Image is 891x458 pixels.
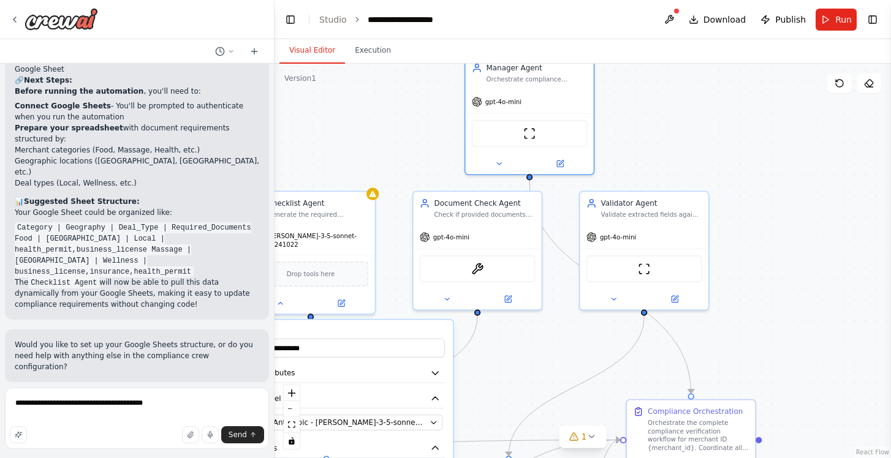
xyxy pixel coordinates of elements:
[434,198,535,209] div: Document Check Agent
[15,207,259,218] p: Your Google Sheet could be organized like:
[257,415,442,430] button: Anthropic - [PERSON_NAME]-3-5-sonnet-20241022
[279,38,345,64] button: Visual Editor
[15,100,259,122] li: - You'll be prompted to authenticate when you run the automation
[15,277,259,310] p: The will now be able to pull this data dynamically from your Google Sheets, making it easy to upd...
[15,196,259,207] h2: 📊
[487,75,588,84] div: Orchestrate compliance verification across the checklist, OCR, validation, website matching, and ...
[25,8,98,30] img: Logo
[10,426,27,443] button: Improve this prompt
[412,191,543,311] div: Document Check AgentCheck if provided documents look legitimate and assign scores to documents. V...
[319,13,464,26] nav: breadcrumb
[284,401,300,417] button: zoom out
[601,211,702,219] div: Validate extracted fields against merchant records and websites. Check DAC7/DSA output, verify we...
[282,11,299,28] button: Hide left sidebar
[703,13,746,26] span: Download
[600,233,636,241] span: gpt-4o-mini
[15,53,259,75] li: - all compliance requirements in one Google Sheet
[15,222,251,277] code: Category | Geography | Deal_Type | Required_Documents Food | [GEOGRAPHIC_DATA] | Local | health_p...
[601,198,702,209] div: Validator Agent
[255,438,444,457] button: Tools
[856,449,889,456] a: React Flow attribution
[15,87,143,96] strong: Before running the automation
[319,15,347,24] a: Studio
[15,339,259,372] p: Would you like to set up your Google Sheets structure, or do you need help with anything else in ...
[246,191,376,315] div: Checklist AgentGenerate the required document list based on business rules using merchant categor...
[267,211,368,219] div: Generate the required document list based on business rules using merchant category, location, an...
[835,13,852,26] span: Run
[464,56,595,176] div: Manager AgentOrchestrate compliance verification across the checklist, OCR, validation, website m...
[559,426,607,448] button: 1
[15,102,111,110] strong: Connect Google Sheets
[255,328,444,337] label: Role
[434,211,535,219] div: Check if provided documents look legitimate and assign scores to documents. Verify document authe...
[24,197,140,206] strong: Suggested Sheet Structure:
[284,433,300,449] button: toggle interactivity
[15,178,259,189] li: Deal types (Local, Wellness, etc.)
[284,385,300,449] div: React Flow controls
[15,122,259,189] li: with document requirements structured by:
[321,316,483,456] g: Edge from 21b835f4-4e58-4ea3-8c1a-260dc5e82e65 to 72ce1ab4-094e-4ef9-abef-637f5e803cde
[471,263,483,275] img: OCRTool
[259,393,281,404] span: Model
[531,157,590,170] button: Open in side panel
[504,316,650,456] g: Edge from d2a0a555-614e-4d92-b934-abf42c6d0905 to 9911c374-2118-4f94-8f1b-38bd994f08c8
[579,191,710,311] div: Validator AgentValidate extracted fields against merchant records and websites. Check DAC7/DSA ou...
[182,426,199,443] button: Upload files
[284,385,300,401] button: zoom in
[487,62,588,73] div: Manager Agent
[284,73,316,83] div: Version 1
[15,86,259,97] p: , you'll need to:
[255,389,444,408] button: Model
[245,44,264,59] button: Start a new chat
[756,9,811,31] button: Publish
[210,44,240,59] button: Switch to previous chat
[816,9,857,31] button: Run
[284,417,300,433] button: fit view
[24,76,72,84] strong: Next Steps:
[312,297,371,309] button: Open in side panel
[648,419,749,452] div: Orchestrate the complete compliance verification workflow for merchant ID {merchant_id}. Coordina...
[221,426,264,443] button: Send
[229,430,247,440] span: Send
[273,417,425,427] span: Anthropic - claude-3-5-sonnet-20241022
[15,145,259,156] li: Merchant categories (Food, Massage, Health, etc.)
[433,233,469,241] span: gpt-4o-mini
[259,368,295,378] span: Attributes
[267,232,369,249] span: [PERSON_NAME]-3-5-sonnet-20241022
[202,426,219,443] button: Click to speak your automation idea
[15,75,259,86] h2: 🔗
[479,293,537,305] button: Open in side panel
[15,156,259,178] li: Geographic locations ([GEOGRAPHIC_DATA], [GEOGRAPHIC_DATA], etc.)
[645,293,704,305] button: Open in side panel
[267,198,368,209] div: Checklist Agent
[255,364,444,383] button: Attributes
[684,9,751,31] button: Download
[28,277,99,288] code: Checklist Agent
[582,430,587,443] span: 1
[485,97,521,106] span: gpt-4o-mini
[775,13,806,26] span: Publish
[523,127,536,140] img: ScrapeWebsiteTool
[15,124,123,132] strong: Prepare your spreadsheet
[864,11,881,28] button: Show right sidebar
[525,181,697,394] g: Edge from 70c8e6bd-a247-4d43-bd2e-18774f562c38 to 63f0399e-318d-4bd0-9afc-561728be4abd
[638,263,650,275] img: ScrapeWebsiteTool
[345,38,401,64] button: Execution
[648,407,743,417] div: Compliance Orchestration
[287,269,335,279] span: Drop tools here
[259,443,277,453] span: Tools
